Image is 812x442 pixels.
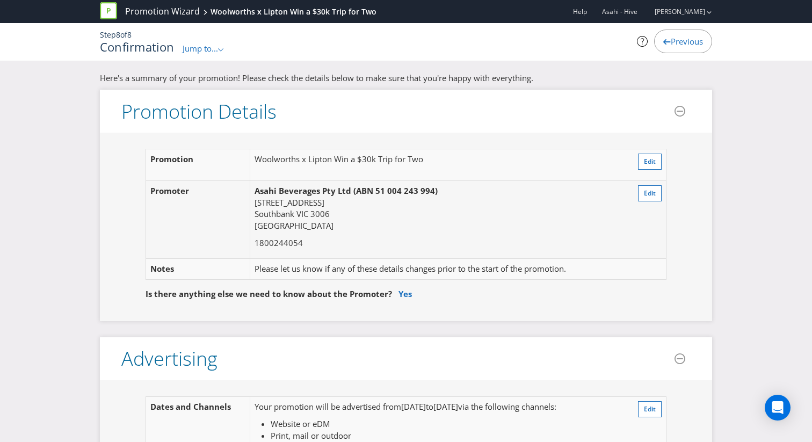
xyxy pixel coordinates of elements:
[602,7,637,16] span: Asahi - Hive
[100,40,175,53] h1: Confirmation
[271,430,351,441] span: Print, mail or outdoor
[433,401,458,412] span: [DATE]
[121,101,277,122] h3: Promotion Details
[255,220,334,231] span: [GEOGRAPHIC_DATA]
[398,288,412,299] a: Yes
[127,30,132,40] span: 8
[644,404,656,414] span: Edit
[255,237,617,249] p: 1800244054
[255,197,324,208] span: [STREET_ADDRESS]
[211,6,376,17] div: Woolworths x Lipton Win a $30k Trip for Two
[150,185,189,196] span: Promoter
[296,208,308,219] span: VIC
[401,401,426,412] span: [DATE]
[353,185,438,196] span: (ABN 51 004 243 994)
[638,185,662,201] button: Edit
[146,149,250,181] td: Promotion
[638,401,662,417] button: Edit
[255,208,294,219] span: Southbank
[671,36,703,47] span: Previous
[310,208,330,219] span: 3006
[146,288,392,299] span: Is there anything else we need to know about the Promoter?
[458,401,556,412] span: via the following channels:
[644,7,705,16] a: [PERSON_NAME]
[125,5,200,18] a: Promotion Wizard
[765,395,791,421] div: Open Intercom Messenger
[644,157,656,166] span: Edit
[255,185,351,196] span: Asahi Beverages Pty Ltd
[183,43,218,54] span: Jump to...
[121,348,218,369] h3: Advertising
[255,401,401,412] span: Your promotion will be advertised from
[426,401,433,412] span: to
[100,73,712,84] p: Here's a summary of your promotion! Please check the details below to make sure that you're happy...
[146,259,250,279] td: Notes
[120,30,127,40] span: of
[644,189,656,198] span: Edit
[100,30,116,40] span: Step
[638,154,662,170] button: Edit
[573,7,587,16] a: Help
[116,30,120,40] span: 8
[250,259,621,279] td: Please let us know if any of these details changes prior to the start of the promotion.
[271,418,330,429] span: Website or eDM
[250,149,621,181] td: Woolworths x Lipton Win a $30k Trip for Two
